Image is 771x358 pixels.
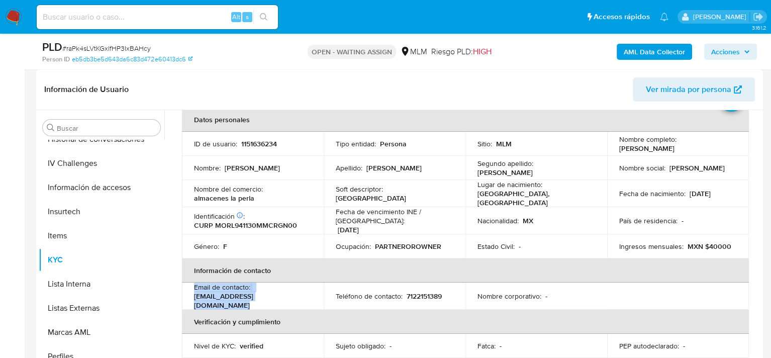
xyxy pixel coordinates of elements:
[646,77,731,102] span: Ver mirada por persona
[39,200,164,224] button: Insurtech
[500,341,502,350] p: -
[390,341,392,350] p: -
[619,163,665,172] p: Nombre social :
[711,44,740,60] span: Acciones
[751,24,766,32] span: 3.161.2
[336,292,403,301] p: Teléfono de contacto :
[477,139,492,148] p: Sitio :
[336,207,453,225] p: Fecha de vencimiento INE / [GEOGRAPHIC_DATA] :
[336,185,383,194] p: Soft descriptor :
[366,163,422,172] p: [PERSON_NAME]
[380,139,407,148] p: Persona
[400,46,427,57] div: MLM
[39,224,164,248] button: Items
[519,242,521,251] p: -
[194,163,221,172] p: Nombre :
[477,189,591,207] p: [GEOGRAPHIC_DATA], [GEOGRAPHIC_DATA]
[194,185,263,194] p: Nombre del comercio :
[232,12,240,22] span: Alt
[431,46,492,57] span: Riesgo PLD:
[194,341,236,350] p: Nivel de KYC :
[594,12,650,22] span: Accesos rápidos
[194,212,245,221] p: Identificación :
[225,163,280,172] p: [PERSON_NAME]
[545,292,547,301] p: -
[223,242,227,251] p: F
[690,189,711,198] p: [DATE]
[42,39,62,55] b: PLD
[194,292,308,310] p: [EMAIL_ADDRESS][DOMAIN_NAME]
[253,10,274,24] button: search-icon
[42,55,70,64] b: Person ID
[477,341,496,350] p: Fatca :
[660,13,668,21] a: Notificaciones
[241,139,277,148] p: 1151636234
[619,189,686,198] p: Fecha de nacimiento :
[37,11,278,24] input: Buscar usuario o caso...
[39,151,164,175] button: IV Challenges
[619,135,677,144] p: Nombre completo :
[194,283,250,292] p: Email de contacto :
[240,341,263,350] p: verified
[182,258,749,283] th: Información de contacto
[477,168,533,177] p: [PERSON_NAME]
[407,292,442,301] p: 7122151389
[473,46,492,57] span: HIGH
[336,242,371,251] p: Ocupación :
[194,242,219,251] p: Género :
[39,175,164,200] button: Información de accesos
[704,44,757,60] button: Acciones
[633,77,755,102] button: Ver mirada por persona
[194,221,297,230] p: CURP MORL941130MMCRGN00
[338,225,359,234] p: [DATE]
[39,320,164,344] button: Marcas AML
[47,124,55,132] button: Buscar
[336,341,386,350] p: Sujeto obligado :
[477,216,519,225] p: Nacionalidad :
[682,216,684,225] p: -
[477,242,515,251] p: Estado Civil :
[375,242,441,251] p: PARTNEROROWNER
[194,194,254,203] p: almacenes la perla
[308,45,396,59] p: OPEN - WAITING ASSIGN
[617,44,692,60] button: AML Data Collector
[57,124,156,133] input: Buscar
[62,43,151,53] span: # raPk4sLVtKGxlfHP3IxBAHcy
[336,163,362,172] p: Apellido :
[39,248,164,272] button: KYC
[753,12,763,22] a: Salir
[523,216,533,225] p: MX
[619,242,684,251] p: Ingresos mensuales :
[44,84,129,95] h1: Información de Usuario
[336,139,376,148] p: Tipo entidad :
[693,12,749,22] p: diego.ortizcastro@mercadolibre.com.mx
[246,12,249,22] span: s
[39,296,164,320] button: Listas Externas
[336,194,406,203] p: [GEOGRAPHIC_DATA]
[619,341,679,350] p: PEP autodeclarado :
[619,144,674,153] p: [PERSON_NAME]
[669,163,725,172] p: [PERSON_NAME]
[182,108,749,132] th: Datos personales
[496,139,512,148] p: MLM
[683,341,685,350] p: -
[72,55,192,64] a: eb5db3be5d643da6c83d472e60413dc6
[39,272,164,296] button: Lista Interna
[688,242,731,251] p: MXN $40000
[477,159,533,168] p: Segundo apellido :
[624,44,685,60] b: AML Data Collector
[477,292,541,301] p: Nombre corporativo :
[182,310,749,334] th: Verificación y cumplimiento
[477,180,542,189] p: Lugar de nacimiento :
[619,216,678,225] p: País de residencia :
[194,139,237,148] p: ID de usuario :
